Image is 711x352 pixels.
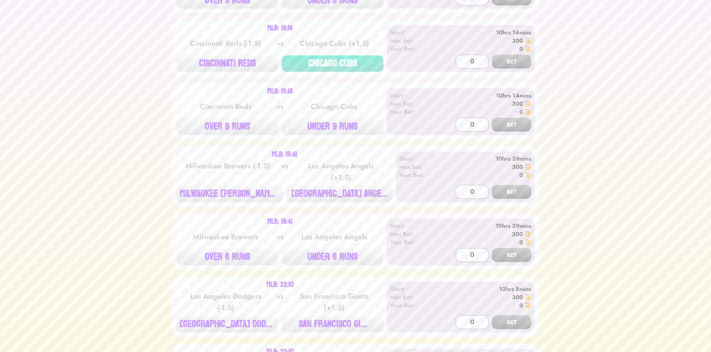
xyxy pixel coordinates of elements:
[492,248,531,262] button: BET
[512,36,523,45] div: 300
[399,163,443,171] div: Max Bet:
[492,118,531,132] button: BET
[293,291,376,313] div: San Francisco Giants (+1.5)
[286,186,392,202] button: [GEOGRAPHIC_DATA] ANGE...
[492,315,531,329] button: BET
[267,88,293,95] div: MLB: 19:16
[282,55,383,72] button: CHICAGO CUBS
[184,101,267,112] div: Cincinnati Reds
[184,38,267,49] div: Cincinnati Reds (-1.5)
[525,239,531,245] img: 🍤
[519,301,523,309] div: 0
[293,38,376,49] div: Chicago Cubs (+1.5)
[275,101,285,112] div: vs
[267,218,293,225] div: MLB: 19:41
[437,28,531,36] div: 10hrs 14mins
[275,291,285,313] div: vs
[399,154,443,163] div: Start:
[390,45,437,53] div: Your Bet:
[443,154,531,163] div: 10hrs 39mins
[282,316,383,332] button: SAN FRANCISCO GI...
[390,28,437,36] div: Start:
[275,38,285,49] div: vs
[519,45,523,53] div: 0
[293,101,376,112] div: Chicago Cubs
[177,186,283,202] button: MILWAUKEE [PERSON_NAME]...
[512,230,523,238] div: 300
[282,118,383,135] button: UNDER 9 RUNS
[184,231,267,243] div: Milwaukee Brewers
[293,231,376,243] div: Los Angeles Angels
[177,118,278,135] button: OVER 9 RUNS
[390,293,437,301] div: Max Bet:
[525,302,531,309] img: 🍤
[519,238,523,246] div: 0
[437,91,531,100] div: 10hrs 14mins
[399,171,443,179] div: Your Bet:
[525,164,531,170] img: 🍤
[177,316,278,332] button: [GEOGRAPHIC_DATA] DODG...
[525,37,531,44] img: 🍤
[437,222,531,230] div: 10hrs 39mins
[184,291,267,313] div: Los Angeles Dodgers (-1.5)
[282,249,383,265] button: UNDER 8 RUNS
[519,171,523,179] div: 0
[519,108,523,116] div: 0
[525,172,531,178] img: 🍤
[185,160,271,183] div: Milwaukee Brewers (-1.5)
[390,100,437,108] div: Max Bet:
[390,230,437,238] div: Max Bet:
[279,160,289,183] div: vs
[492,55,531,68] button: BET
[298,160,384,183] div: Los Angeles Angels (+1.5)
[512,293,523,301] div: 300
[525,109,531,115] img: 🍤
[177,249,278,265] button: OVER 8 RUNS
[525,294,531,300] img: 🍤
[525,45,531,52] img: 🍤
[390,301,437,309] div: Your Bet:
[390,108,437,116] div: Your Bet:
[177,55,278,72] button: CINCINNATI REDS
[512,100,523,108] div: 300
[390,222,437,230] div: Start:
[525,231,531,237] img: 🍤
[492,185,531,199] button: BET
[390,285,437,293] div: Start:
[512,163,523,171] div: 300
[390,91,437,100] div: Start:
[275,231,285,243] div: vs
[390,238,437,246] div: Your Bet:
[272,151,297,158] div: MLB: 19:41
[390,36,437,45] div: Max Bet:
[267,25,293,32] div: MLB: 19:16
[266,282,294,288] div: MLB: 22:10
[437,285,531,293] div: 13hrs 8mins
[525,100,531,107] img: 🍤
